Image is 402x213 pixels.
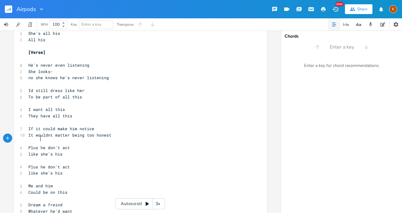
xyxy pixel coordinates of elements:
[28,62,89,68] span: He's never even listening
[28,170,63,176] span: like she's his
[28,94,82,100] span: To be part of all this
[285,34,399,39] div: Chords
[329,4,342,15] button: New
[28,145,70,150] span: Plus he don't act
[117,23,134,26] div: Transpose
[28,183,53,189] span: Me and him
[28,113,72,119] span: They have all this
[389,2,397,16] button: K
[28,132,111,138] span: It wouldnt matter being too honest
[28,50,45,55] span: [Verse]
[28,69,53,74] span: She looks-
[336,2,343,6] div: New
[28,107,65,112] span: I want all this
[28,75,109,80] span: no she knows he's never listening
[345,4,372,14] button: Share
[116,198,165,209] div: Autoscroll
[28,126,94,131] span: If it could make him notice
[28,164,70,170] span: Plus he don't act
[16,6,36,12] span: Airpods
[28,202,63,207] span: Dream a freind
[41,23,48,26] div: BPM
[389,5,397,13] div: Kat
[71,23,77,26] div: Key
[153,198,163,209] div: 3x
[81,22,102,27] span: Enter a key
[330,44,354,51] span: Enter a key
[28,151,63,157] span: like she's his
[28,31,60,36] span: She's all his
[28,37,45,42] span: All his
[357,6,368,12] div: Share
[28,88,84,93] span: Id still dress like her
[28,189,67,195] span: Could be on this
